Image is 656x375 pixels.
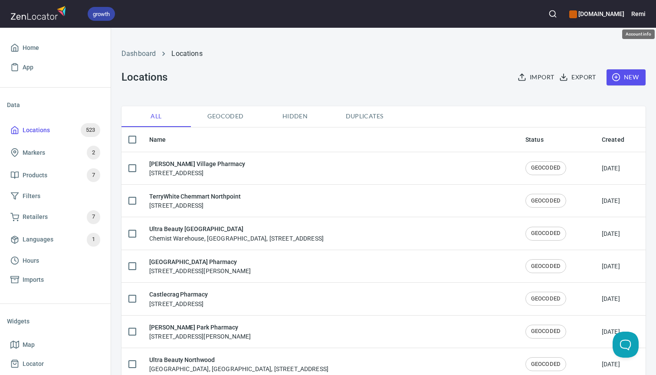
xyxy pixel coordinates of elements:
div: [GEOGRAPHIC_DATA], [GEOGRAPHIC_DATA], [STREET_ADDRESS] [149,355,328,373]
a: Hours [7,251,104,271]
div: [DATE] [602,327,620,336]
div: Chemist Warehouse, [GEOGRAPHIC_DATA], [STREET_ADDRESS] [149,224,324,242]
span: GEOCODED [526,262,566,271]
span: Geocoded [196,111,255,122]
span: Home [23,42,39,53]
a: Dashboard [121,49,156,58]
th: Name [142,127,518,152]
span: Products [23,170,47,181]
div: [STREET_ADDRESS] [149,290,208,308]
span: GEOCODED [526,327,566,336]
span: App [23,62,33,73]
span: Hidden [266,111,325,122]
nav: breadcrumb [121,49,646,59]
th: Created [595,127,646,152]
a: Locations523 [7,119,104,141]
a: Languages1 [7,228,104,251]
span: Filters [23,191,40,202]
button: Export [558,69,599,85]
th: Status [518,127,595,152]
span: Export [561,72,596,83]
h6: Castlecrag Pharmacy [149,290,208,299]
span: growth [88,10,115,19]
a: Locations [171,49,202,58]
h6: [DOMAIN_NAME] [569,9,624,19]
a: Markers2 [7,141,104,164]
h6: [GEOGRAPHIC_DATA] Pharmacy [149,257,251,267]
span: GEOCODED [526,197,566,205]
span: Import [519,72,554,83]
a: Map [7,335,104,355]
a: Products7 [7,164,104,186]
iframe: Help Scout Beacon - Open [613,332,639,358]
h6: TerryWhite Chemmart Northpoint [149,192,241,201]
span: 7 [87,170,100,180]
li: Widgets [7,311,104,332]
button: Remi [631,4,646,23]
div: growth [88,7,115,21]
span: New [613,72,639,83]
li: Data [7,95,104,115]
span: Locations [23,125,50,136]
span: Imports [23,274,44,285]
span: 523 [81,125,100,135]
div: [DATE] [602,294,620,303]
h6: Ultra Beauty [GEOGRAPHIC_DATA] [149,224,324,234]
button: Search [543,4,562,23]
button: color-CE600E [569,10,577,18]
span: Duplicates [335,111,394,122]
a: App [7,58,104,77]
div: [STREET_ADDRESS][PERSON_NAME] [149,257,251,275]
div: [STREET_ADDRESS][PERSON_NAME] [149,323,251,341]
span: 1 [87,235,100,245]
button: Import [516,69,558,85]
span: 7 [87,212,100,222]
span: Hours [23,255,39,266]
span: GEOCODED [526,229,566,238]
span: GEOCODED [526,164,566,172]
span: GEOCODED [526,360,566,368]
div: [DATE] [602,196,620,205]
a: Retailers7 [7,206,104,228]
button: New [607,69,646,85]
a: Home [7,38,104,58]
span: Map [23,339,35,350]
a: Imports [7,270,104,290]
span: Markers [23,147,45,158]
img: zenlocator [10,3,69,22]
h6: Ultra Beauty Northwood [149,355,328,365]
span: Retailers [23,212,48,222]
h6: [PERSON_NAME] Village Pharmacy [149,159,245,169]
span: 2 [87,148,100,158]
h6: Remi [631,9,646,19]
span: Locator [23,359,44,369]
span: All [127,111,186,122]
a: Locator [7,354,104,374]
h3: Locations [121,71,167,83]
h6: [PERSON_NAME] Park Pharmacy [149,323,251,332]
span: GEOCODED [526,295,566,303]
div: [DATE] [602,229,620,238]
span: Languages [23,234,53,245]
a: Filters [7,186,104,206]
div: [DATE] [602,360,620,368]
div: [STREET_ADDRESS] [149,159,245,177]
div: [DATE] [602,262,620,271]
div: [STREET_ADDRESS] [149,192,241,210]
div: [DATE] [602,164,620,173]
